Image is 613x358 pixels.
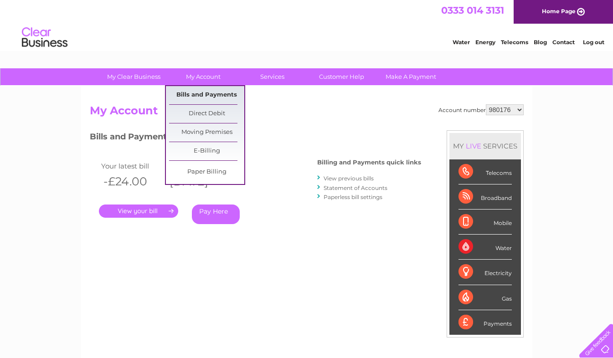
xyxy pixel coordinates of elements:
[501,39,528,46] a: Telecoms
[324,184,387,191] a: Statement of Accounts
[373,68,448,85] a: Make A Payment
[169,142,244,160] a: E-Billing
[458,285,512,310] div: Gas
[99,160,165,172] td: Your latest bill
[458,210,512,235] div: Mobile
[169,105,244,123] a: Direct Debit
[92,5,522,44] div: Clear Business is a trading name of Verastar Limited (registered in [GEOGRAPHIC_DATA] No. 3667643...
[235,68,310,85] a: Services
[583,39,604,46] a: Log out
[475,39,495,46] a: Energy
[458,159,512,184] div: Telecoms
[453,39,470,46] a: Water
[169,86,244,104] a: Bills and Payments
[324,194,382,200] a: Paperless bill settings
[449,133,521,159] div: MY SERVICES
[99,172,165,191] th: -£24.00
[464,142,483,150] div: LIVE
[90,130,421,146] h3: Bills and Payments
[458,310,512,335] div: Payments
[165,68,241,85] a: My Account
[192,205,240,224] a: Pay Here
[552,39,575,46] a: Contact
[458,184,512,210] div: Broadband
[169,163,244,181] a: Paper Billing
[90,104,524,122] h2: My Account
[534,39,547,46] a: Blog
[441,5,504,16] a: 0333 014 3131
[99,205,178,218] a: .
[317,159,421,166] h4: Billing and Payments quick links
[169,123,244,142] a: Moving Premises
[438,104,524,115] div: Account number
[324,175,374,182] a: View previous bills
[96,68,171,85] a: My Clear Business
[21,24,68,51] img: logo.png
[458,260,512,285] div: Electricity
[458,235,512,260] div: Water
[304,68,379,85] a: Customer Help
